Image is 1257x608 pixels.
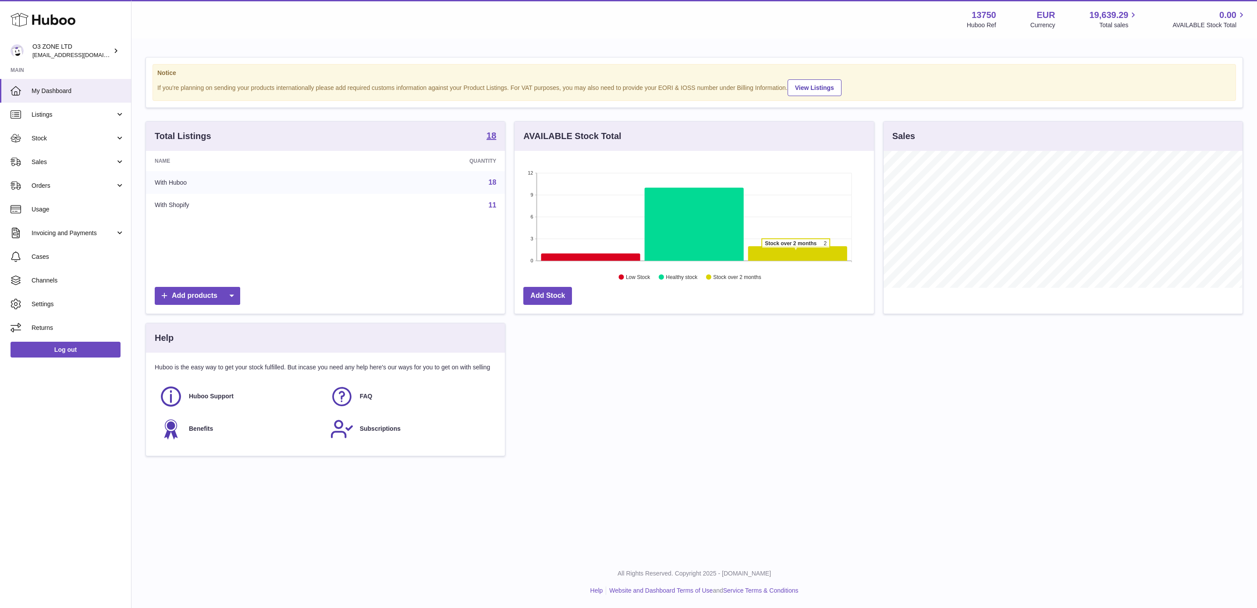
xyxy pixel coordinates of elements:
[528,170,533,175] text: 12
[626,274,650,280] text: Low Stock
[157,69,1231,77] strong: Notice
[1219,9,1236,21] span: 0.00
[32,51,129,58] span: [EMAIL_ADDRESS][DOMAIN_NAME]
[523,287,572,305] a: Add Stock
[1089,9,1138,29] a: 19,639.29 Total sales
[159,385,321,408] a: Huboo Support
[967,21,996,29] div: Huboo Ref
[824,240,827,247] tspan: 2
[32,43,111,59] div: O3 ZONE LTD
[1030,21,1055,29] div: Currency
[32,229,115,237] span: Invoicing and Payments
[146,171,340,194] td: With Huboo
[32,87,124,95] span: My Dashboard
[155,363,496,372] p: Huboo is the easy way to get your stock fulfilled. But incase you need any help here's our ways f...
[330,417,492,441] a: Subscriptions
[32,205,124,214] span: Usage
[157,78,1231,96] div: If you're planning on sending your products internationally please add required customs informati...
[32,300,124,308] span: Settings
[531,236,533,241] text: 3
[714,274,761,280] text: Stock over 2 months
[1172,9,1246,29] a: 0.00 AVAILABLE Stock Total
[155,130,211,142] h3: Total Listings
[146,151,340,171] th: Name
[590,587,603,594] a: Help
[11,44,24,57] img: internalAdmin-13750@internal.huboo.com
[788,79,842,96] a: View Listings
[155,287,240,305] a: Add products
[531,192,533,197] text: 9
[32,111,115,119] span: Listings
[11,342,121,358] a: Log out
[155,332,174,344] h3: Help
[486,131,496,142] a: 18
[1037,9,1055,21] strong: EUR
[159,417,321,441] a: Benefits
[606,587,798,595] li: and
[1172,21,1246,29] span: AVAILABLE Stock Total
[523,130,621,142] h3: AVAILABLE Stock Total
[892,130,915,142] h3: Sales
[189,425,213,433] span: Benefits
[138,569,1250,578] p: All Rights Reserved. Copyright 2025 - [DOMAIN_NAME]
[146,194,340,217] td: With Shopify
[609,587,713,594] a: Website and Dashboard Terms of Use
[32,134,115,143] span: Stock
[360,425,401,433] span: Subscriptions
[340,151,505,171] th: Quantity
[666,274,698,280] text: Healthy stock
[32,158,115,166] span: Sales
[1089,9,1128,21] span: 19,639.29
[189,392,234,401] span: Huboo Support
[32,253,124,261] span: Cases
[531,258,533,263] text: 0
[489,179,497,186] a: 18
[486,131,496,140] strong: 18
[32,324,124,332] span: Returns
[765,240,817,247] tspan: Stock over 2 months
[972,9,996,21] strong: 13750
[489,201,497,209] a: 11
[32,182,115,190] span: Orders
[531,214,533,219] text: 6
[360,392,373,401] span: FAQ
[1099,21,1138,29] span: Total sales
[330,385,492,408] a: FAQ
[32,276,124,285] span: Channels
[723,587,799,594] a: Service Terms & Conditions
